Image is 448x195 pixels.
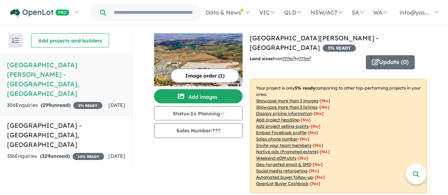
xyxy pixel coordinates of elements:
span: [ No ] [313,143,323,148]
button: Update (0) [366,55,415,69]
b: 5 % ready [295,85,315,91]
u: Social media retargeting [256,168,307,173]
u: Native ads (Promoted estate) [256,149,318,154]
sup: 2 [293,56,295,59]
span: [No] [310,181,320,186]
span: [ No ] [320,98,330,103]
span: [No] [320,149,330,154]
button: Sales Number:??? [154,123,243,138]
u: ???m [299,56,311,61]
span: [ No ] [319,104,329,110]
div: 306 Enquir ies [7,101,102,110]
sup: 2 [309,56,311,59]
img: Openlot PRO Logo White [10,8,69,17]
button: Add images [154,89,243,103]
span: [DATE] [108,153,125,159]
u: OpenLot Buyer Cashback [256,181,308,186]
span: 5 % READY [73,102,102,109]
span: 5 % READY [323,45,356,52]
input: Try estate name, suburb, builder or developer [107,5,199,20]
b: Land sizes [250,56,273,61]
u: Automated buyer follow-up [256,174,313,180]
button: Add projects and builders [31,33,109,47]
div: 336 Enquir ies [7,152,104,161]
u: Sales phone number [256,136,298,142]
span: [No] [315,174,325,180]
span: 10 % READY [73,153,104,160]
u: Weekend eDM slots [256,155,296,161]
span: [No] [309,168,319,173]
img: sort.svg [12,38,19,43]
u: Display pricing information [256,111,312,116]
u: Showcase more than 3 listings [256,104,318,110]
u: ??? m [283,56,295,61]
span: [ No ] [300,136,310,142]
span: [DATE] [108,102,125,108]
u: Showcase more than 3 images [256,98,318,103]
span: 329 [42,153,50,159]
button: Image order (1) [171,69,239,83]
u: Embed Facebook profile [256,130,306,135]
u: Geo-targeted email & SMS [256,162,311,167]
img: Corner Strachan Road & One Tree Hill Road - Golden Grove [154,33,243,86]
h5: [GEOGRAPHIC_DATA] - [GEOGRAPHIC_DATA] , [GEOGRAPHIC_DATA] [7,121,125,149]
strong: ( unread) [40,153,70,159]
span: [ No ] [314,111,324,116]
p: from [250,55,361,62]
strong: ( unread) [41,102,70,108]
u: Add project selling-points [256,124,309,129]
span: [ No ] [301,117,311,122]
button: Status:In Planning [154,106,243,120]
u: Add project headline [256,117,299,122]
span: [No] [313,162,323,167]
span: info@yas... [399,9,429,16]
u: Invite your team members [256,143,311,148]
a: [GEOGRAPHIC_DATA][PERSON_NAME] - [GEOGRAPHIC_DATA] [250,34,379,52]
span: to [295,56,311,61]
span: 299 [42,102,51,108]
p: Your project is only comparing to other top-performing projects in your area: - - - - - - - - - -... [250,79,427,193]
span: [No] [298,155,308,161]
h5: [GEOGRAPHIC_DATA][PERSON_NAME] - [GEOGRAPHIC_DATA] , [GEOGRAPHIC_DATA] [7,60,125,98]
span: [ No ] [308,130,318,135]
span: [ No ] [311,124,321,129]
